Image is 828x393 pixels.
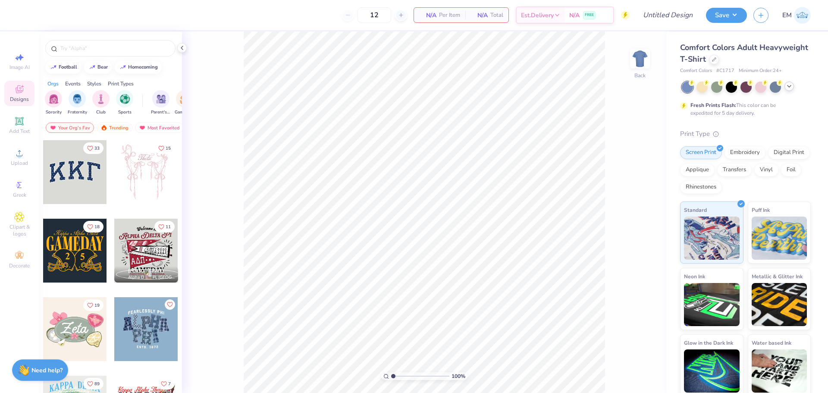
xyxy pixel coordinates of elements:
[684,272,705,281] span: Neon Ink
[9,262,30,269] span: Decorate
[680,129,811,139] div: Print Type
[83,221,103,233] button: Like
[754,163,778,176] div: Vinyl
[97,65,108,69] div: bear
[68,109,87,116] span: Fraternity
[419,11,436,20] span: N/A
[128,65,158,69] div: homecoming
[128,274,175,281] span: Alpha Delta Pi, [GEOGRAPHIC_DATA][US_STATE] at [GEOGRAPHIC_DATA]
[684,349,740,393] img: Glow in the Dark Ink
[135,123,184,133] div: Most Favorited
[684,338,733,347] span: Glow in the Dark Ink
[68,90,87,116] button: filter button
[175,109,194,116] span: Game Day
[47,80,59,88] div: Orgs
[100,125,107,131] img: trending.gif
[680,67,712,75] span: Comfort Colors
[684,217,740,260] img: Standard
[151,109,171,116] span: Parent's Weekend
[157,378,175,390] button: Like
[166,225,171,229] span: 11
[716,67,734,75] span: # C1717
[154,142,175,154] button: Like
[752,217,807,260] img: Puff Ink
[87,80,101,88] div: Styles
[706,8,747,23] button: Save
[31,366,63,374] strong: Need help?
[11,160,28,167] span: Upload
[119,65,126,70] img: trend_line.gif
[68,90,87,116] div: filter for Fraternity
[45,90,62,116] div: filter for Sorority
[166,146,171,151] span: 15
[151,90,171,116] div: filter for Parent's Weekend
[180,94,190,104] img: Game Day Image
[9,128,30,135] span: Add Text
[46,123,94,133] div: Your Org's Fav
[781,163,801,176] div: Foil
[631,50,649,67] img: Back
[65,80,81,88] div: Events
[752,272,803,281] span: Metallic & Glitter Ink
[569,11,580,20] span: N/A
[752,283,807,326] img: Metallic & Glitter Ink
[684,205,707,214] span: Standard
[490,11,503,20] span: Total
[83,142,103,154] button: Like
[690,102,736,109] strong: Fresh Prints Flash:
[752,338,791,347] span: Water based Ink
[45,61,81,74] button: football
[752,349,807,393] img: Water based Ink
[739,67,782,75] span: Minimum Order: 24 +
[120,94,130,104] img: Sports Image
[4,223,34,237] span: Clipart & logos
[108,80,134,88] div: Print Types
[439,11,460,20] span: Per Item
[84,61,112,74] button: bear
[782,10,792,20] span: EM
[83,378,103,390] button: Like
[452,372,465,380] span: 100 %
[92,90,110,116] button: filter button
[358,7,391,23] input: – –
[782,7,811,24] a: EM
[96,94,106,104] img: Club Image
[521,11,554,20] span: Est. Delivery
[94,303,100,308] span: 19
[175,90,194,116] button: filter button
[752,205,770,214] span: Puff Ink
[10,96,29,103] span: Designs
[139,125,146,131] img: most_fav.gif
[13,192,26,198] span: Greek
[636,6,699,24] input: Untitled Design
[60,44,170,53] input: Try "Alpha"
[97,123,132,133] div: Trending
[116,90,133,116] button: filter button
[118,109,132,116] span: Sports
[9,64,30,71] span: Image AI
[724,146,765,159] div: Embroidery
[175,90,194,116] div: filter for Game Day
[151,90,171,116] button: filter button
[116,90,133,116] div: filter for Sports
[94,382,100,386] span: 89
[165,299,175,310] button: Like
[717,163,752,176] div: Transfers
[59,65,77,69] div: football
[168,382,171,386] span: 7
[634,72,646,79] div: Back
[50,125,56,131] img: most_fav.gif
[156,94,166,104] img: Parent's Weekend Image
[690,101,797,117] div: This color can be expedited for 5 day delivery.
[680,163,715,176] div: Applique
[794,7,811,24] img: Emily Mcclelland
[46,109,62,116] span: Sorority
[49,94,59,104] img: Sorority Image
[680,42,808,64] span: Comfort Colors Adult Heavyweight T-Shirt
[680,146,722,159] div: Screen Print
[45,90,62,116] button: filter button
[115,61,162,74] button: homecoming
[89,65,96,70] img: trend_line.gif
[154,221,175,233] button: Like
[72,94,82,104] img: Fraternity Image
